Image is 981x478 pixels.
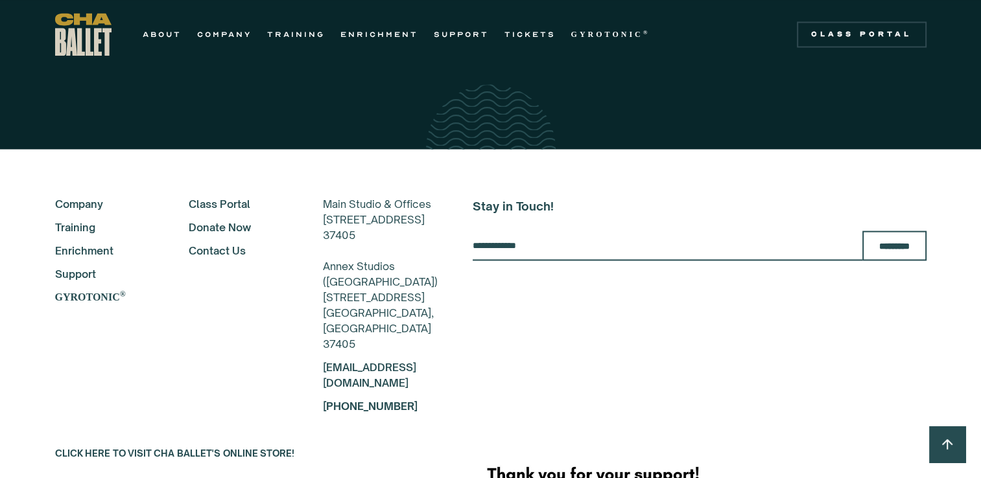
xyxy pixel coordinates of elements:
a: Class Portal [189,196,288,211]
a: Donate Now [189,219,288,234]
a: SUPPORT [434,27,489,42]
a: home [55,13,112,56]
a: TICKETS [504,27,556,42]
a: Company [55,196,154,211]
a: Contact Us [189,242,288,258]
a: Enrichment [55,242,154,258]
a: Class Portal [797,21,927,47]
a: ABOUT [143,27,182,42]
div: Class Portal [805,29,919,40]
h5: Stay in Touch! [473,196,927,215]
a: Training [55,219,154,234]
a: GYROTONIC® [571,27,650,42]
sup: ® [120,289,126,298]
form: Email Form [473,231,927,260]
a: [PHONE_NUMBER] [323,399,418,412]
a: ENRICHMENT [340,27,418,42]
a: COMPANY [197,27,252,42]
div: Main Studio & Offices [STREET_ADDRESS] 37405 Annex Studios ([GEOGRAPHIC_DATA]) [STREET_ADDRESS] [... [323,196,438,351]
a: GYROTONIC® [55,289,154,304]
a: TRAINING [267,27,325,42]
a: CLICK HERE TO VISIT CHA BALLET'S ONLINE STORE! [55,447,294,458]
sup: ® [643,29,650,36]
strong: GYROTONIC [571,30,643,39]
strong: GYROTONIC [55,291,120,302]
a: Support [55,266,154,281]
a: [EMAIL_ADDRESS][DOMAIN_NAME] [323,360,416,389]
